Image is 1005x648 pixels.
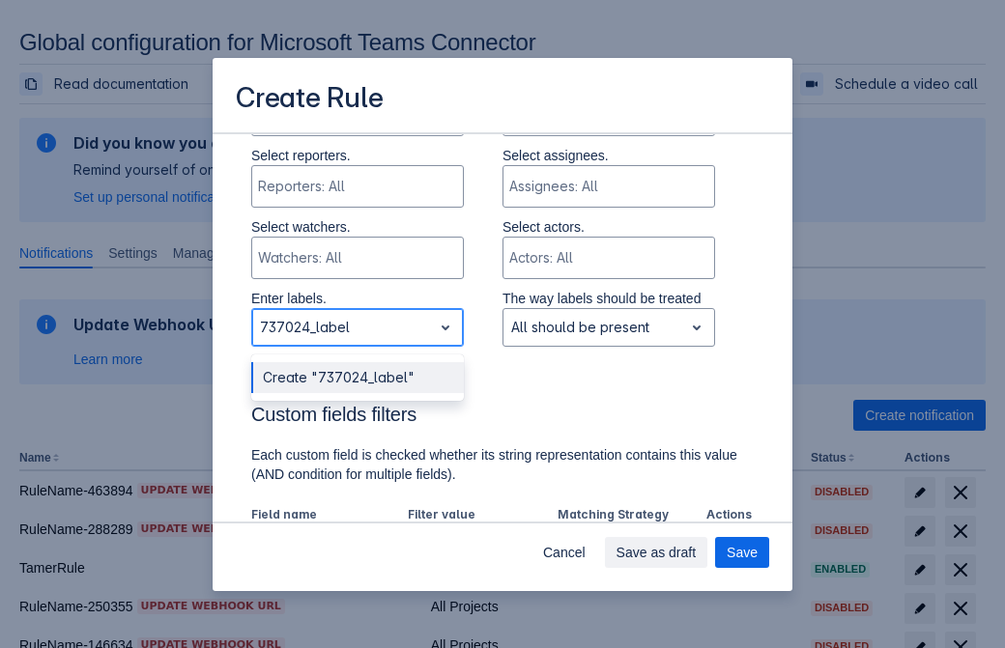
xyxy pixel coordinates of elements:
p: Enter labels. [251,289,464,308]
p: The way labels should be treated [502,289,715,308]
div: Scrollable content [213,132,792,523]
p: Select watchers. [251,217,464,237]
th: Matching Strategy [550,503,700,528]
button: Save as draft [605,537,708,568]
th: Actions [699,503,754,528]
p: Each custom field is checked whether its string representation contains this value (AND condition... [251,445,754,484]
div: Create "737024_label" [251,362,464,393]
span: Save [727,537,758,568]
span: Save as draft [617,537,697,568]
p: Select reporters. [251,146,464,165]
h3: Custom fields filters [251,403,754,434]
p: Select actors. [502,217,715,237]
th: Field name [251,503,400,528]
button: Cancel [531,537,597,568]
p: Select assignees. [502,146,715,165]
th: Filter value [400,503,550,528]
h3: Create Rule [236,81,384,119]
button: Save [715,537,769,568]
span: Cancel [543,537,586,568]
span: open [685,316,708,339]
span: open [434,316,457,339]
